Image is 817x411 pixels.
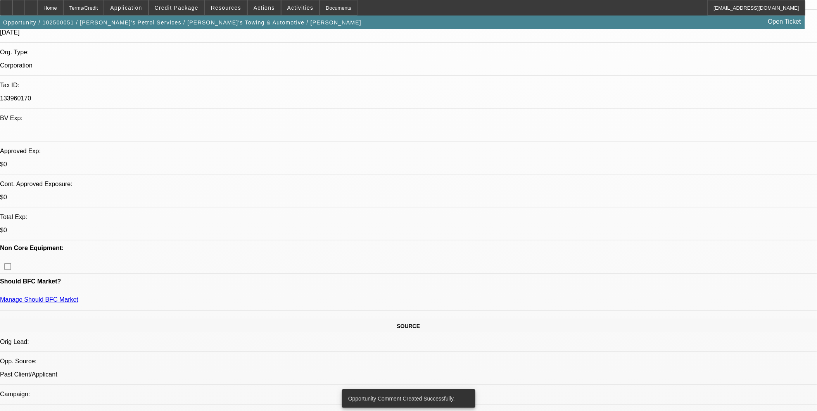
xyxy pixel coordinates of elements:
[155,5,199,11] span: Credit Package
[248,0,281,15] button: Actions
[342,389,472,408] div: Opportunity Comment Created Successfully.
[104,0,148,15] button: Application
[3,19,361,26] span: Opportunity / 102500051 / [PERSON_NAME]'s Petrol Services / [PERSON_NAME]'s Towing & Automotive /...
[765,15,804,28] a: Open Ticket
[149,0,204,15] button: Credit Package
[110,5,142,11] span: Application
[287,5,314,11] span: Activities
[282,0,320,15] button: Activities
[211,5,241,11] span: Resources
[397,323,420,329] span: SOURCE
[205,0,247,15] button: Resources
[254,5,275,11] span: Actions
